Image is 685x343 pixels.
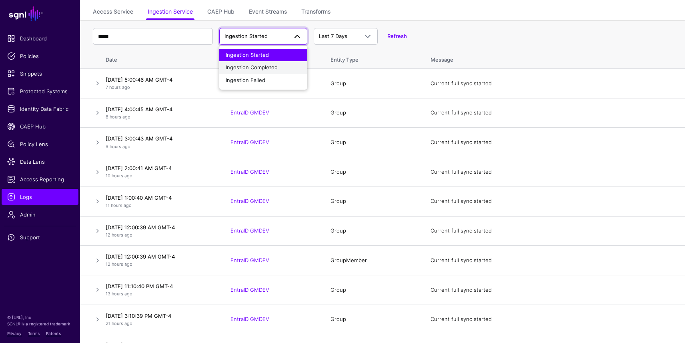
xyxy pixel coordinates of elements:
span: CAEP Hub [7,122,73,130]
span: Snippets [7,70,73,78]
td: Group [322,216,423,246]
td: Group [322,275,423,305]
a: Access Service [93,5,133,20]
p: SGNL® is a registered trademark [7,321,73,327]
span: Policy Lens [7,140,73,148]
p: © [URL], Inc [7,314,73,321]
span: Policies [7,52,73,60]
a: Policy Lens [2,136,78,152]
h4: [DATE] 3:10:39 PM GMT-4 [106,312,214,319]
a: EntraID GMDEV [230,227,269,234]
p: 13 hours ago [106,291,214,297]
td: GroupMember [322,246,423,275]
a: Access Reporting [2,171,78,187]
p: 7 hours ago [106,84,214,91]
td: Group [322,157,423,187]
a: EntraID GMDEV [230,287,269,293]
td: Group [322,187,423,216]
a: Protected Systems [2,83,78,99]
p: 8 hours ago [106,114,214,120]
a: Logs [2,189,78,205]
a: CAEP Hub [207,5,234,20]
p: 9 hours ago [106,143,214,150]
a: Data Lens [2,154,78,170]
a: EntraID GMDEV [230,316,269,322]
h4: [DATE] 3:00:43 AM GMT-4 [106,135,214,142]
td: Group [322,98,423,128]
a: EntraID GMDEV [230,257,269,263]
span: Data Lens [7,158,73,166]
p: 21 hours ago [106,320,214,327]
a: Patents [46,331,61,336]
a: EntraID GMDEV [230,109,269,116]
h4: [DATE] 2:00:41 AM GMT-4 [106,164,214,172]
span: Last 7 Days [319,33,347,39]
td: Group [322,69,423,98]
a: CAEP Hub [2,118,78,134]
a: Policies [2,48,78,64]
span: Dashboard [7,34,73,42]
span: Ingestion Completed [226,64,278,70]
td: Current full sync started [423,305,685,334]
th: Entity Type [322,48,423,69]
td: Current full sync started [423,216,685,246]
td: Group [322,305,423,334]
button: Ingestion Failed [219,74,307,87]
button: Ingestion Completed [219,61,307,74]
a: EntraID GMDEV [230,139,269,145]
h4: [DATE] 11:10:40 PM GMT-4 [106,283,214,290]
td: Current full sync started [423,69,685,98]
td: Current full sync started [423,128,685,157]
a: Refresh [387,33,407,39]
h4: [DATE] 4:00:45 AM GMT-4 [106,106,214,113]
span: Ingestion Started [224,33,268,39]
a: Transforms [301,5,330,20]
a: SGNL [5,5,75,22]
td: Current full sync started [423,275,685,305]
p: 11 hours ago [106,202,214,209]
td: Current full sync started [423,187,685,216]
td: Group [322,128,423,157]
h4: [DATE] 12:00:39 AM GMT-4 [106,253,214,260]
p: 12 hours ago [106,232,214,239]
span: Identity Data Fabric [7,105,73,113]
p: 12 hours ago [106,261,214,268]
h4: [DATE] 5:00:46 AM GMT-4 [106,76,214,83]
span: Ingestion Started [226,52,269,58]
a: Ingestion Service [148,5,193,20]
h4: [DATE] 1:00:40 AM GMT-4 [106,194,214,201]
th: Message [423,48,685,69]
span: Admin [7,211,73,219]
button: Ingestion Started [219,49,307,62]
span: Ingestion Failed [226,77,265,83]
a: Privacy [7,331,22,336]
h4: [DATE] 12:00:39 AM GMT-4 [106,224,214,231]
span: Protected Systems [7,87,73,95]
span: Support [7,233,73,241]
td: Current full sync started [423,157,685,187]
a: Dashboard [2,30,78,46]
a: Admin [2,207,78,223]
a: Terms [28,331,40,336]
a: EntraID GMDEV [230,198,269,204]
p: 10 hours ago [106,173,214,179]
a: Identity Data Fabric [2,101,78,117]
td: Current full sync started [423,98,685,128]
th: Date [102,48,222,69]
td: Current full sync started [423,246,685,275]
a: Event Streams [249,5,287,20]
span: Access Reporting [7,175,73,183]
a: Snippets [2,66,78,82]
span: Logs [7,193,73,201]
a: EntraID GMDEV [230,168,269,175]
